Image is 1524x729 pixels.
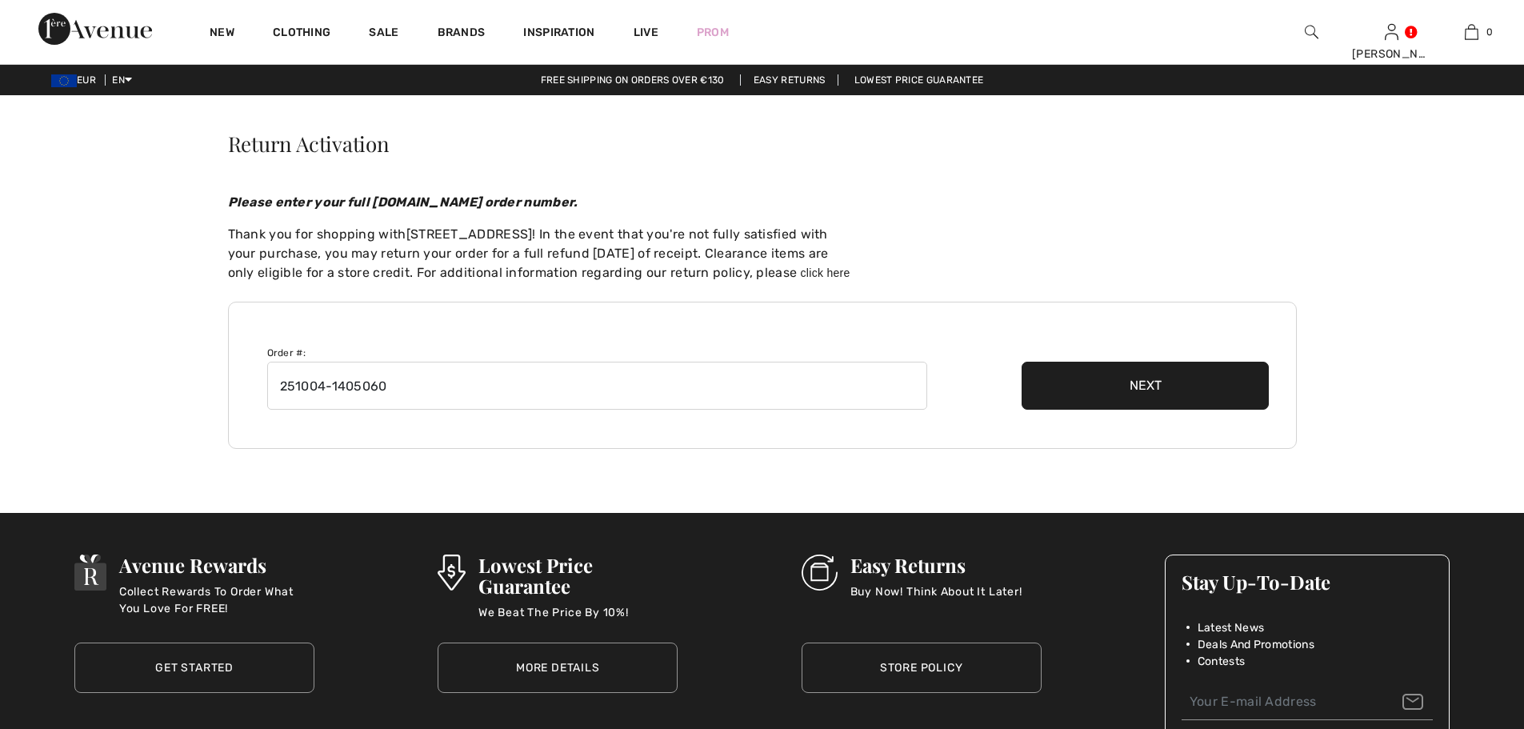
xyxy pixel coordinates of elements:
[850,555,1022,575] h3: Easy Returns
[267,362,927,410] input: Format: XXXXXX-XXXXXX
[210,26,234,42] a: New
[1198,619,1264,636] span: Latest News
[74,643,314,693] a: Get Started
[478,604,678,636] p: We Beat The Price By 10%!
[74,555,106,591] img: Avenue Rewards
[478,555,678,596] h3: Lowest Price Guarantee
[1182,571,1433,592] h3: Stay Up-To-Date
[1305,22,1318,42] img: search the website
[523,26,594,42] span: Inspiration
[438,555,465,591] img: Lowest Price Guarantee
[528,74,738,86] a: Free shipping on orders over €130
[634,24,658,41] a: Live
[406,226,533,242] a: [STREET_ADDRESS]
[801,266,850,279] a: click here
[228,226,406,242] span: Thank you for shopping with
[438,26,486,42] a: Brands
[119,555,314,575] h3: Avenue Rewards
[267,346,306,360] label: Order #:
[51,74,102,86] span: EUR
[438,643,678,693] a: More Details
[1022,362,1270,410] button: Next
[740,74,839,86] a: Easy Returns
[842,74,997,86] a: Lowest Price Guarantee
[1182,684,1433,720] input: Your E-mail Address
[369,26,398,42] a: Sale
[51,74,77,87] img: Euro
[228,194,578,210] em: Please enter your full [DOMAIN_NAME] order number.
[802,643,1042,693] a: Store Policy
[228,226,829,280] span: ! In the event that you're not fully satisfied with your purchase, you may return your order for ...
[228,134,1297,154] h1: Return Activation
[1385,24,1398,39] a: Sign In
[119,583,314,615] p: Collect Rewards To Order What You Love For FREE!
[697,24,729,41] a: Prom
[1486,25,1493,39] span: 0
[802,555,838,591] img: Easy Returns
[850,583,1022,615] p: Buy Now! Think About It Later!
[1352,46,1430,62] div: [PERSON_NAME]
[112,74,132,86] span: EN
[38,13,152,45] img: 1ère Avenue
[1432,22,1510,42] a: 0
[1198,636,1314,653] span: Deals And Promotions
[1198,653,1245,670] span: Contests
[273,26,330,42] a: Clothing
[1465,22,1478,42] img: My Bag
[1385,22,1398,42] img: My Info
